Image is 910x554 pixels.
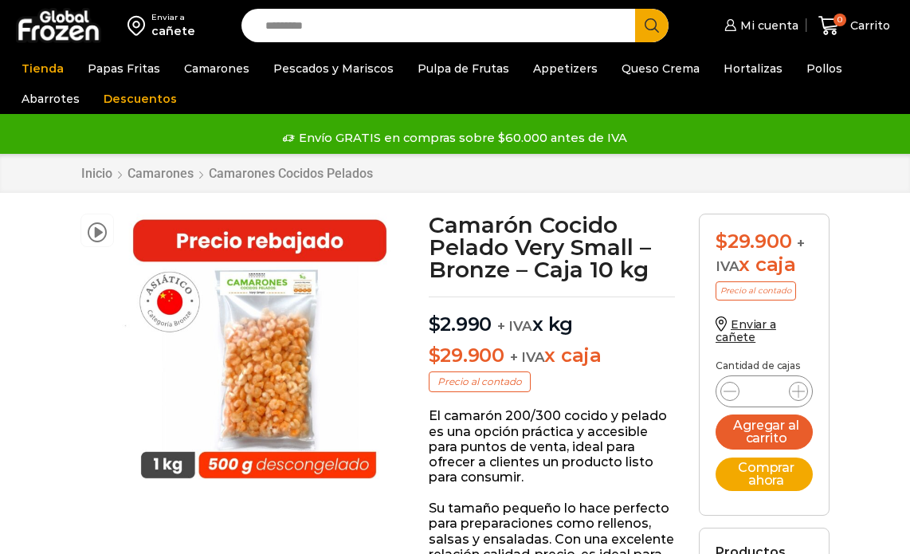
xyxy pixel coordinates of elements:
a: Queso Crema [614,53,708,84]
p: El camarón 200/300 cocido y pelado es una opción práctica y accesible para puntos de venta, ideal... [429,408,676,485]
a: Abarrotes [14,84,88,114]
a: Enviar a cañete [716,317,776,345]
a: Descuentos [96,84,185,114]
span: + IVA [510,349,545,365]
a: Tienda [14,53,72,84]
bdi: 2.990 [429,312,492,336]
p: Precio al contado [716,281,796,301]
span: Carrito [846,18,890,33]
button: Agregar al carrito [716,415,813,450]
p: Cantidad de cajas [716,360,813,371]
button: Comprar ahora [716,458,813,491]
p: x caja [429,344,676,367]
h1: Camarón Cocido Pelado Very Small – Bronze – Caja 10 kg [429,214,676,281]
img: very small [122,214,398,489]
p: x kg [429,297,676,336]
div: x caja [716,230,813,277]
nav: Breadcrumb [80,166,374,181]
input: Product quantity [749,380,779,403]
span: $ [716,230,728,253]
p: Precio al contado [429,371,531,392]
a: Papas Fritas [80,53,168,84]
div: cañete [151,23,195,39]
bdi: 29.900 [716,230,791,253]
span: $ [429,312,441,336]
a: Pulpa de Frutas [410,53,517,84]
a: 0 Carrito [814,7,894,45]
a: Appetizers [525,53,606,84]
button: Search button [635,9,669,42]
a: Camarones [127,166,194,181]
a: Camarones Cocidos Pelados [208,166,374,181]
a: Camarones [176,53,257,84]
a: Inicio [80,166,113,181]
img: address-field-icon.svg [127,12,151,39]
a: Pollos [798,53,850,84]
span: Mi cuenta [736,18,798,33]
div: Enviar a [151,12,195,23]
a: Pescados y Mariscos [265,53,402,84]
a: Hortalizas [716,53,790,84]
a: Mi cuenta [720,10,798,41]
span: $ [429,344,441,367]
bdi: 29.900 [429,344,504,367]
span: + IVA [497,318,532,334]
span: 0 [834,14,846,26]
